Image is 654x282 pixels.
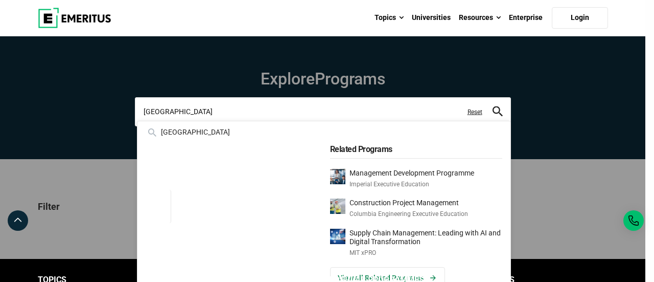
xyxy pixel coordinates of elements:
[330,169,345,184] img: Management Development Programme
[349,249,502,257] p: MIT xPRO
[330,139,502,158] h5: Related Programs
[349,169,474,178] p: Management Development Programme
[330,199,502,219] a: Construction Project ManagementColumbia Engineering Executive Education
[146,126,318,138] div: [GEOGRAPHIC_DATA]
[552,7,608,29] a: Login
[135,97,511,126] input: search-page
[349,180,474,189] p: Imperial Executive Education
[38,190,162,223] p: Filter
[468,107,482,116] a: Reset search
[349,229,502,246] p: Supply Chain Management: Leading with AI and Digital Transformation
[330,169,502,189] a: Management Development ProgrammeImperial Executive Education
[330,229,502,257] a: Supply Chain Management: Leading with AI and Digital TransformationMIT xPRO
[330,229,345,244] img: Supply Chain Management: Leading with AI and Digital Transformation
[493,106,503,118] button: search
[349,210,468,219] p: Columbia Engineering Executive Education
[493,109,503,118] a: search
[330,199,345,214] img: Construction Project Management
[349,199,468,207] p: Construction Project Management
